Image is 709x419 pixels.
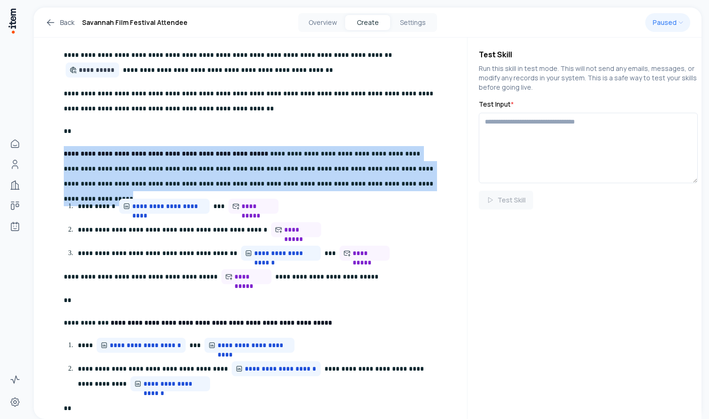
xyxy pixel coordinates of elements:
button: Create [345,15,390,30]
a: Agents [6,217,24,236]
a: Home [6,134,24,153]
img: Item Brain Logo [8,8,17,34]
button: Settings [390,15,435,30]
a: People [6,155,24,174]
a: Activity [6,370,24,389]
a: Settings [6,393,24,411]
label: Test Input [479,100,698,109]
h4: Test Skill [479,49,698,60]
a: Companies [6,176,24,194]
a: Deals [6,196,24,215]
button: Overview [300,15,345,30]
h1: Savannah Film Festival Attendee [82,17,188,28]
p: Run this skill in test mode. This will not send any emails, messages, or modify any records in yo... [479,64,698,92]
a: Back [45,17,75,28]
